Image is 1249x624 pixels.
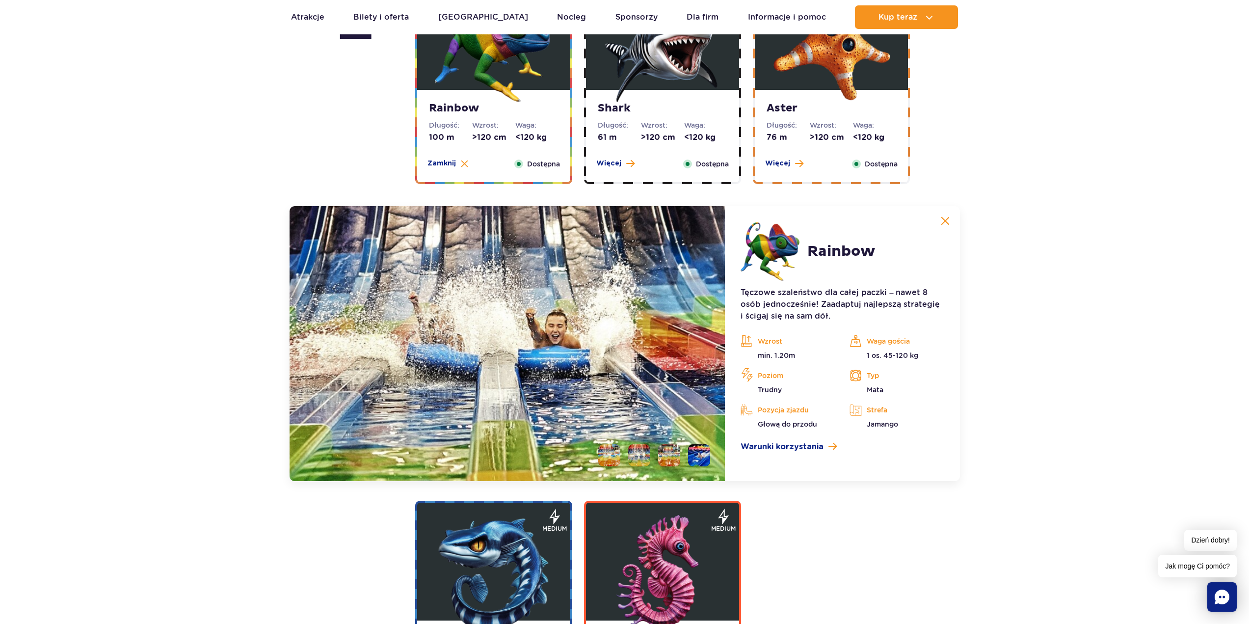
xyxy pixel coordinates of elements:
[527,159,560,169] span: Dostępna
[598,120,641,130] dt: Długość:
[850,403,944,417] p: Strefa
[1158,555,1237,577] span: Jak mogę Ci pomóc?
[641,120,684,130] dt: Wzrost:
[696,159,729,169] span: Dostępna
[615,5,658,29] a: Sponsorzy
[767,102,896,115] strong: Aster
[438,5,528,29] a: [GEOGRAPHIC_DATA]
[472,120,515,130] dt: Wzrost:
[807,243,875,260] h2: Rainbow
[765,159,790,168] span: Więcej
[429,120,472,130] dt: Długość:
[684,120,727,130] dt: Waga:
[684,132,727,143] dd: <120 kg
[741,385,835,395] p: Trudny
[741,403,835,417] p: Pozycja zjazdu
[427,159,456,168] span: Zamknij
[515,132,558,143] dd: <120 kg
[741,351,835,360] p: min. 1.20m
[853,132,896,143] dd: <120 kg
[687,5,718,29] a: Dla firm
[741,222,799,281] img: 683e9e7576148617438286.png
[765,159,803,168] button: Więcej
[515,120,558,130] dt: Waga:
[810,120,853,130] dt: Wzrost:
[850,385,944,395] p: Mata
[850,351,944,360] p: 1 os. 45-120 kg
[542,524,567,533] span: medium
[810,132,853,143] dd: >120 cm
[741,368,835,383] p: Poziom
[767,132,810,143] dd: 76 m
[865,159,898,169] span: Dostępna
[853,120,896,130] dt: Waga:
[741,334,835,349] p: Wzrost
[850,368,944,383] p: Typ
[741,441,944,453] a: Warunki korzystania
[598,132,641,143] dd: 61 m
[741,287,944,322] p: Tęczowe szaleństwo dla całej paczki – nawet 8 osób jednocześnie! Zaadaptuj najlepszą strategię i ...
[1207,582,1237,612] div: Chat
[767,120,810,130] dt: Długość:
[748,5,826,29] a: Informacje i pomoc
[741,441,824,453] span: Warunki korzystania
[598,102,727,115] strong: Shark
[878,13,917,22] span: Kup teraz
[353,5,409,29] a: Bilety i oferta
[596,159,621,168] span: Więcej
[291,5,324,29] a: Atrakcje
[557,5,586,29] a: Nocleg
[429,102,558,115] strong: Rainbow
[855,5,958,29] button: Kup teraz
[472,132,515,143] dd: >120 cm
[850,419,944,429] p: Jamango
[1184,530,1237,551] span: Dzień dobry!
[427,159,468,168] button: Zamknij
[741,419,835,429] p: Głową do przodu
[641,132,684,143] dd: >120 cm
[596,159,635,168] button: Więcej
[711,524,736,533] span: medium
[429,132,472,143] dd: 100 m
[850,334,944,349] p: Waga gościa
